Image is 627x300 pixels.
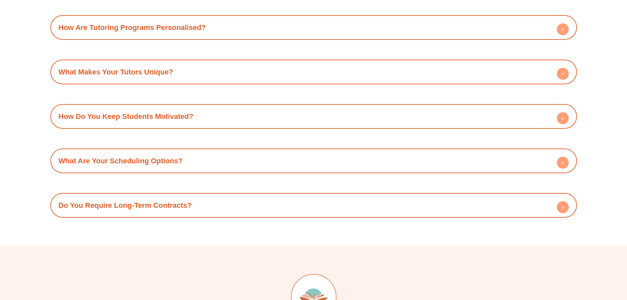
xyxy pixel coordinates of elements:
[59,23,206,32] a: How Are Tutoring Programs Personalised?
[54,18,574,37] div: How Are Tutoring Programs Personalised?
[54,152,574,170] div: What Are Your Scheduling Options?
[59,157,183,165] a: What Are Your Scheduling Options?
[59,201,192,209] a: Do You Require Long-Term Contracts?
[517,226,627,300] iframe: Chat Widget
[54,196,574,214] div: Do You Require Long-Term Contracts?
[59,112,194,121] a: How Do You Keep Students Motivated?
[54,107,574,125] div: How Do You Keep Students Motivated?
[59,68,173,76] a: What Makes Your Tutors Unique?
[54,63,574,81] div: What Makes Your Tutors Unique?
